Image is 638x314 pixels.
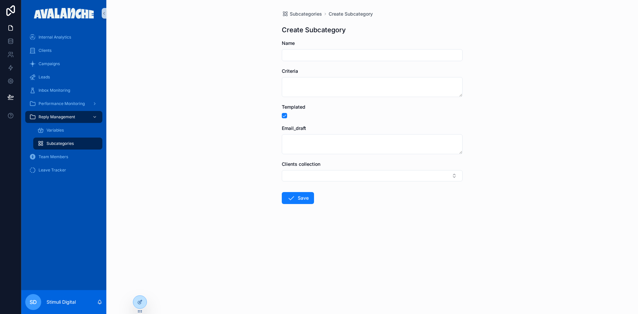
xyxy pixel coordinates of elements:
span: Variables [47,128,64,133]
span: Leads [39,74,50,80]
h1: Create Subcategory [282,25,346,35]
span: Subcategories [290,11,322,17]
a: Leads [25,71,102,83]
span: Performance Monitoring [39,101,85,106]
a: Internal Analytics [25,31,102,43]
a: Clients [25,45,102,56]
a: Reply Management [25,111,102,123]
div: scrollable content [21,27,106,185]
span: Subcategories [47,141,74,146]
a: Create Subcategory [329,11,373,17]
a: Inbox Monitoring [25,84,102,96]
span: Templated [282,104,305,110]
span: Inbox Monitoring [39,88,70,93]
span: Clients collection [282,161,320,167]
span: Name [282,40,295,46]
img: App logo [34,8,94,19]
span: Email_draft [282,125,306,131]
a: Subcategories [282,11,322,17]
a: Leave Tracker [25,164,102,176]
span: Leave Tracker [39,167,66,173]
a: Subcategories [33,138,102,150]
a: Campaigns [25,58,102,70]
span: Reply Management [39,114,75,120]
a: Team Members [25,151,102,163]
a: Variables [33,124,102,136]
span: Criteria [282,68,298,74]
p: Stimuli Digital [47,299,76,305]
a: Performance Monitoring [25,98,102,110]
span: Team Members [39,154,68,159]
button: Save [282,192,314,204]
button: Select Button [282,170,463,181]
span: Clients [39,48,52,53]
span: Internal Analytics [39,35,71,40]
span: Campaigns [39,61,60,66]
span: SD [30,298,37,306]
